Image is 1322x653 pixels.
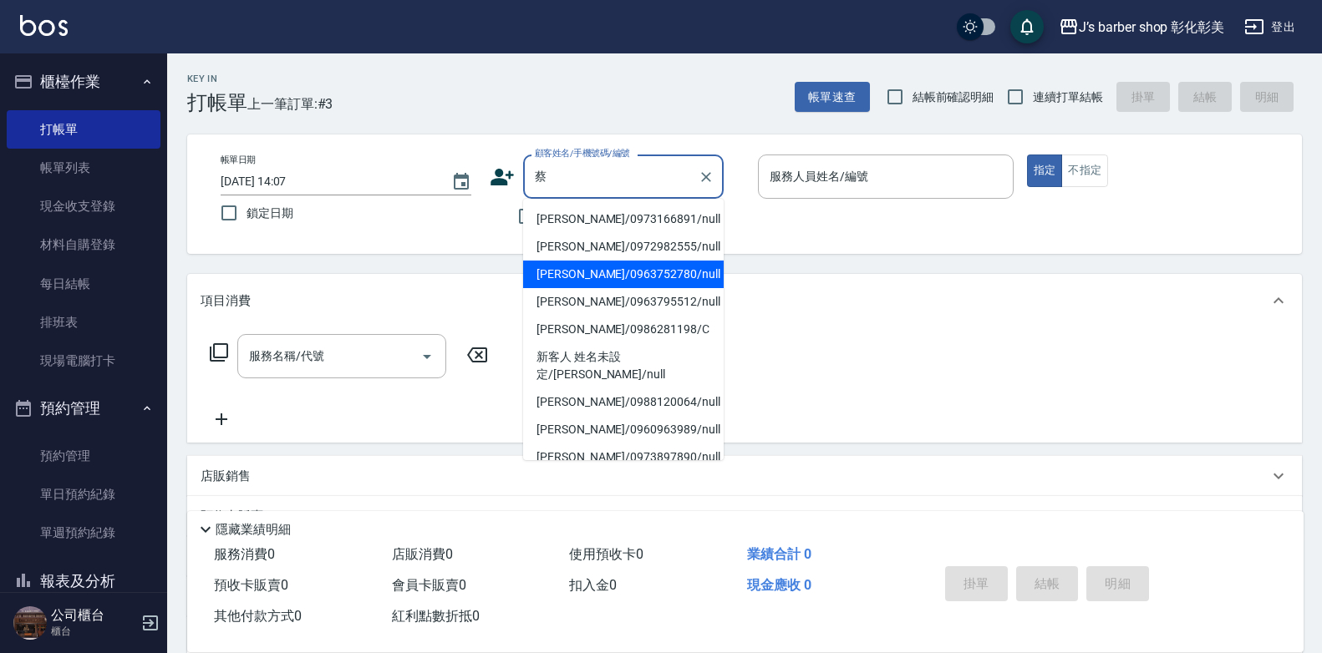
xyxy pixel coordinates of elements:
[414,343,440,370] button: Open
[523,205,724,233] li: [PERSON_NAME]/0973166891/null
[187,456,1302,496] div: 店販銷售
[221,168,435,195] input: YYYY/MM/DD hh:mm
[7,387,160,430] button: 預約管理
[7,60,160,104] button: 櫃檯作業
[523,316,724,343] li: [PERSON_NAME]/0986281198/C
[7,149,160,187] a: 帳單列表
[523,233,724,261] li: [PERSON_NAME]/0972982555/null
[187,91,247,114] h3: 打帳單
[247,205,293,222] span: 鎖定日期
[694,165,718,189] button: Clear
[214,546,275,562] span: 服務消費 0
[795,82,870,113] button: 帳單速查
[1052,10,1231,44] button: J’s barber shop 彰化彰美
[7,559,160,603] button: 報表及分析
[523,443,724,471] li: [PERSON_NAME]/0973897890/null
[51,607,136,624] h5: 公司櫃台
[523,343,724,388] li: 新客人 姓名未設定/[PERSON_NAME]/null
[7,342,160,380] a: 現場電腦打卡
[1027,154,1063,187] button: 指定
[523,261,724,288] li: [PERSON_NAME]/0963752780/null
[523,288,724,316] li: [PERSON_NAME]/0963795512/null
[523,416,724,443] li: [PERSON_NAME]/0960963989/null
[214,577,288,593] span: 預收卡販賣 0
[1061,154,1108,187] button: 不指定
[7,187,160,225] a: 現金收支登錄
[569,577,617,593] span: 扣入金 0
[7,437,160,475] a: 預約管理
[201,292,251,310] p: 項目消費
[201,468,251,485] p: 店販銷售
[1010,10,1044,43] button: save
[392,608,480,624] span: 紅利點數折抵 0
[523,388,724,416] li: [PERSON_NAME]/0988120064/null
[7,514,160,552] a: 單週預約紀錄
[535,147,630,159] label: 顧客姓名/手機號碼/編號
[392,577,466,593] span: 會員卡販賣 0
[7,110,160,149] a: 打帳單
[51,624,136,639] p: 櫃台
[20,15,68,36] img: Logo
[187,274,1302,327] div: 項目消費
[569,546,643,562] span: 使用預收卡 0
[221,154,256,166] label: 帳單日期
[747,546,811,562] span: 業績合計 0
[7,303,160,342] a: 排班表
[1033,89,1103,106] span: 連續打單結帳
[392,546,453,562] span: 店販消費 0
[1238,12,1302,43] button: 登出
[13,606,47,640] img: Person
[187,496,1302,536] div: 預收卡販賣
[214,608,302,624] span: 其他付款方式 0
[7,475,160,514] a: 單日預約紀錄
[201,508,263,525] p: 預收卡販賣
[247,94,333,114] span: 上一筆訂單:#3
[913,89,994,106] span: 結帳前確認明細
[7,225,160,264] a: 材料自購登錄
[1079,17,1224,38] div: J’s barber shop 彰化彰美
[216,521,291,539] p: 隱藏業績明細
[747,577,811,593] span: 現金應收 0
[441,162,481,202] button: Choose date, selected date is 2025-09-05
[7,265,160,303] a: 每日結帳
[187,73,247,84] h2: Key In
